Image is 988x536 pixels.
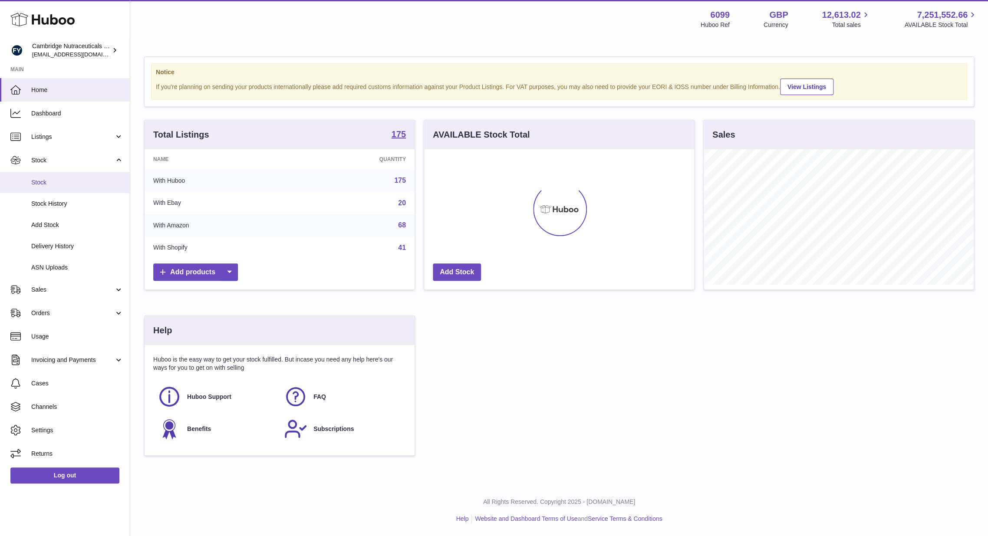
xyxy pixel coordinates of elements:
strong: 175 [392,130,406,138]
a: Service Terms & Conditions [588,515,662,522]
span: Add Stock [31,221,123,229]
strong: 6099 [710,9,730,21]
a: FAQ [284,385,402,408]
div: Huboo Ref [701,21,730,29]
a: Huboo Support [158,385,275,408]
a: 68 [398,221,406,229]
h3: Help [153,325,172,336]
span: Returns [31,450,123,458]
h3: AVAILABLE Stock Total [433,129,530,141]
a: 12,613.02 Total sales [822,9,870,29]
td: With Amazon [145,214,292,237]
span: 7,251,552.66 [917,9,968,21]
a: 175 [392,130,406,140]
div: Currency [764,21,788,29]
th: Name [145,149,292,169]
span: ASN Uploads [31,263,123,272]
span: Cases [31,379,123,388]
a: 175 [394,177,406,184]
strong: Notice [156,68,962,76]
span: Dashboard [31,109,123,118]
span: FAQ [313,393,326,401]
span: Invoicing and Payments [31,356,114,364]
a: 41 [398,244,406,251]
span: Sales [31,286,114,294]
span: Total sales [832,21,870,29]
span: Stock [31,156,114,164]
span: Delivery History [31,242,123,250]
span: Huboo Support [187,393,231,401]
span: Settings [31,426,123,434]
div: If you're planning on sending your products internationally please add required customs informati... [156,77,962,95]
a: View Listings [780,79,833,95]
span: Usage [31,332,123,341]
td: With Huboo [145,169,292,192]
a: Benefits [158,417,275,441]
p: All Rights Reserved. Copyright 2025 - [DOMAIN_NAME] [137,498,981,506]
span: Listings [31,133,114,141]
div: Cambridge Nutraceuticals Ltd [32,42,110,59]
a: 20 [398,199,406,207]
span: Benefits [187,425,211,433]
span: 12,613.02 [822,9,860,21]
h3: Sales [712,129,735,141]
td: With Ebay [145,192,292,214]
a: 7,251,552.66 AVAILABLE Stock Total [904,9,978,29]
strong: GBP [769,9,788,21]
li: and [472,515,662,523]
span: Stock History [31,200,123,208]
a: Log out [10,467,119,483]
a: Subscriptions [284,417,402,441]
h3: Total Listings [153,129,209,141]
span: Channels [31,403,123,411]
span: [EMAIL_ADDRESS][DOMAIN_NAME] [32,51,128,58]
a: Add products [153,263,238,281]
p: Huboo is the easy way to get your stock fulfilled. But incase you need any help here's our ways f... [153,355,406,372]
span: Subscriptions [313,425,354,433]
a: Website and Dashboard Terms of Use [475,515,577,522]
a: Add Stock [433,263,481,281]
a: Help [456,515,469,522]
span: AVAILABLE Stock Total [904,21,978,29]
th: Quantity [292,149,415,169]
span: Home [31,86,123,94]
td: With Shopify [145,237,292,259]
span: Orders [31,309,114,317]
img: huboo@camnutra.com [10,44,23,57]
span: Stock [31,178,123,187]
